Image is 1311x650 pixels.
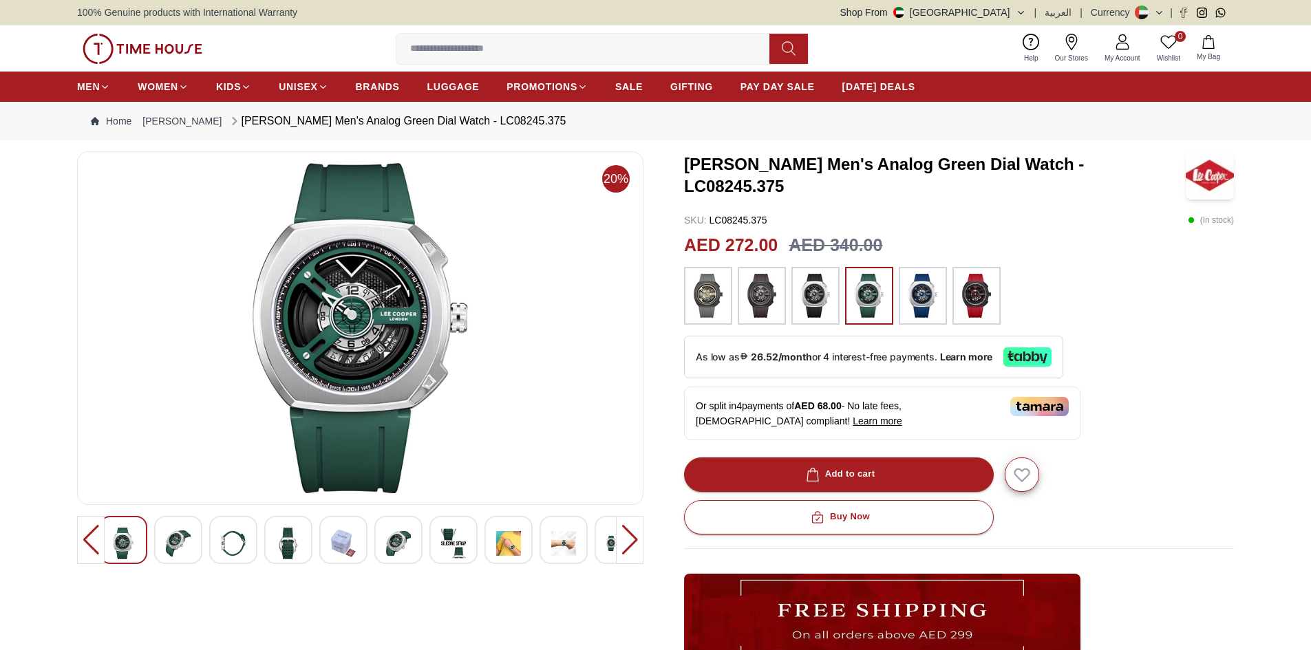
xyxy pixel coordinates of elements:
img: ... [959,274,994,318]
span: KIDS [216,80,241,94]
img: Lee Cooper Men's Analog Green Dial Watch - LC08245.375 [1186,151,1234,199]
p: LC08245.375 [684,213,767,227]
a: [PERSON_NAME] [142,114,222,128]
img: ... [798,274,833,318]
a: Home [91,114,131,128]
img: ... [691,274,725,318]
span: | [1080,6,1083,19]
a: Facebook [1178,8,1189,18]
a: WOMEN [138,74,189,99]
span: PROMOTIONS [507,80,577,94]
a: GIFTING [670,74,713,99]
span: PAY DAY SALE [740,80,815,94]
img: Lee Cooper Men's Analog Gold Dial Watch - LC08245.016 [496,528,521,559]
img: United Arab Emirates [893,7,904,18]
a: Instagram [1197,8,1207,18]
img: Lee Cooper Men's Analog Gold Dial Watch - LC08245.016 [331,528,356,559]
a: Whatsapp [1215,8,1226,18]
span: AED 68.00 [794,400,841,411]
span: Wishlist [1151,53,1186,63]
span: [DATE] DEALS [842,80,915,94]
span: WOMEN [138,80,178,94]
span: 0 [1175,31,1186,42]
a: PAY DAY SALE [740,74,815,99]
button: My Bag [1189,32,1228,65]
span: SALE [615,80,643,94]
a: Help [1016,31,1047,66]
span: My Account [1099,53,1146,63]
span: | [1170,6,1173,19]
a: KIDS [216,74,251,99]
button: Buy Now [684,500,994,534]
h3: [PERSON_NAME] Men's Analog Green Dial Watch - LC08245.375 [684,153,1186,197]
span: UNISEX [279,80,317,94]
div: Currency [1091,6,1136,19]
div: Buy Now [808,509,870,525]
img: Lee Cooper Men's Analog Gold Dial Watch - LC08245.016 [606,528,631,559]
img: Lee Cooper Men's Analog Gold Dial Watch - LC08245.016 [551,528,576,559]
img: Lee Cooper Men's Analog Gold Dial Watch - LC08245.016 [111,528,136,559]
span: My Bag [1191,52,1226,62]
img: Lee Cooper Men's Analog Gold Dial Watch - LC08245.016 [166,528,191,559]
a: UNISEX [279,74,328,99]
img: ... [745,274,779,318]
a: [DATE] DEALS [842,74,915,99]
span: 20% [602,165,630,193]
img: ... [906,274,940,318]
span: Learn more [853,415,902,426]
a: BRANDS [356,74,400,99]
button: العربية [1045,6,1072,19]
img: Lee Cooper Men's Analog Gold Dial Watch - LC08245.016 [441,528,466,559]
img: Lee Cooper Men's Analog Gold Dial Watch - LC08245.016 [276,528,301,559]
img: Tamara [1010,397,1069,416]
div: Or split in 4 payments of - No late fees, [DEMOGRAPHIC_DATA] compliant! [684,387,1080,440]
span: GIFTING [670,80,713,94]
span: SKU : [684,215,707,226]
img: Lee Cooper Men's Analog Gold Dial Watch - LC08245.016 [89,163,632,493]
span: Help [1019,53,1044,63]
div: Add to cart [803,466,875,482]
img: ... [852,274,886,318]
div: [PERSON_NAME] Men's Analog Green Dial Watch - LC08245.375 [228,113,566,129]
a: SALE [615,74,643,99]
img: ... [83,34,202,64]
img: Lee Cooper Men's Analog Gold Dial Watch - LC08245.016 [221,528,246,559]
a: Our Stores [1047,31,1096,66]
span: | [1034,6,1037,19]
span: LUGGAGE [427,80,480,94]
img: Lee Cooper Men's Analog Gold Dial Watch - LC08245.016 [386,528,411,559]
h3: AED 340.00 [789,232,882,259]
nav: Breadcrumb [77,102,1234,140]
span: MEN [77,80,100,94]
button: Shop From[GEOGRAPHIC_DATA] [840,6,1026,19]
p: ( In stock ) [1188,213,1234,227]
a: LUGGAGE [427,74,480,99]
a: MEN [77,74,110,99]
button: Add to cart [684,457,994,492]
span: Our Stores [1049,53,1094,63]
a: PROMOTIONS [507,74,588,99]
span: BRANDS [356,80,400,94]
span: 100% Genuine products with International Warranty [77,6,297,19]
a: 0Wishlist [1149,31,1189,66]
h2: AED 272.00 [684,232,778,259]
